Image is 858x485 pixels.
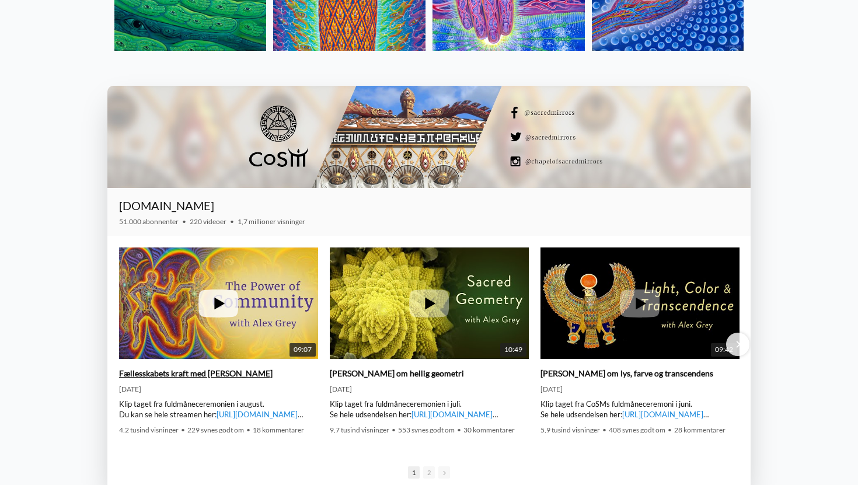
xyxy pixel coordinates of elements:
[330,247,529,359] a: Alex Grey om hellig geometri 10:49
[504,345,522,354] font: 10:49
[540,229,740,378] img: Alex Grey om lys, farve og transcendens
[602,425,606,434] font: •
[230,217,234,226] font: •
[119,385,141,393] font: [DATE]
[540,385,563,393] font: [DATE]
[540,368,713,378] font: [PERSON_NAME] om lys, farve og transcendens
[330,399,462,409] font: Klip taget fra fuldmåneceremonien i juli.
[119,425,179,434] font: 4,2 tusind visninger
[457,425,461,434] font: •
[238,217,305,226] font: 1,7 millioner visninger
[119,217,179,226] font: 51.000 abonnenter
[190,217,226,226] font: 220 videoer
[119,368,273,378] font: Fællesskabets kraft med [PERSON_NAME]
[119,399,264,409] font: Klip taget fra fuldmåneceremonien i august.
[119,368,273,379] a: Fællesskabets kraft med [PERSON_NAME]
[330,229,529,378] img: Alex Grey om hellig geometri
[427,469,431,476] font: 2
[253,425,304,434] font: 18 kommentarer
[674,203,739,217] iframe: Abonner på CoSM.TV på YouTube
[622,410,703,419] a: [URL][DOMAIN_NAME]
[294,345,312,354] font: 09:07
[398,425,455,434] font: 553 synes godt om
[330,368,464,378] font: [PERSON_NAME] om hellig geometri
[463,425,515,434] font: 30 kommentarer
[412,469,416,476] font: 1
[119,198,214,212] a: [DOMAIN_NAME]
[609,425,665,434] font: 408 synes godt om
[119,410,217,419] font: Du kan se hele streamen her:
[715,345,733,354] font: 09:42
[674,425,726,434] font: 28 kommentarer
[392,425,396,434] font: •
[187,425,244,434] font: 229 synes godt om
[330,410,411,419] font: Se hele udsendelsen her:
[540,368,713,379] a: [PERSON_NAME] om lys, farve og transcendens
[217,410,298,419] a: [URL][DOMAIN_NAME]
[540,425,600,434] font: 5,9 tusind visninger
[181,425,185,434] font: •
[668,425,672,434] font: •
[540,399,692,409] font: Klip taget fra CoSMs fuldmåneceremoni i juni.
[182,217,186,226] font: •
[119,247,318,359] a: Fællesskabets kraft med Alex Grey 09:07
[411,410,493,419] a: [URL][DOMAIN_NAME]
[540,247,740,359] a: Alex Grey om lys, farve og transcendens 09:42
[330,385,352,393] font: [DATE]
[119,229,318,378] img: Fællesskabets kraft med Alex Grey
[330,368,464,379] a: [PERSON_NAME] om hellig geometri
[246,425,250,434] font: •
[540,410,622,419] font: Se hele udsendelsen her:
[330,425,389,434] font: 9,7 tusind visninger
